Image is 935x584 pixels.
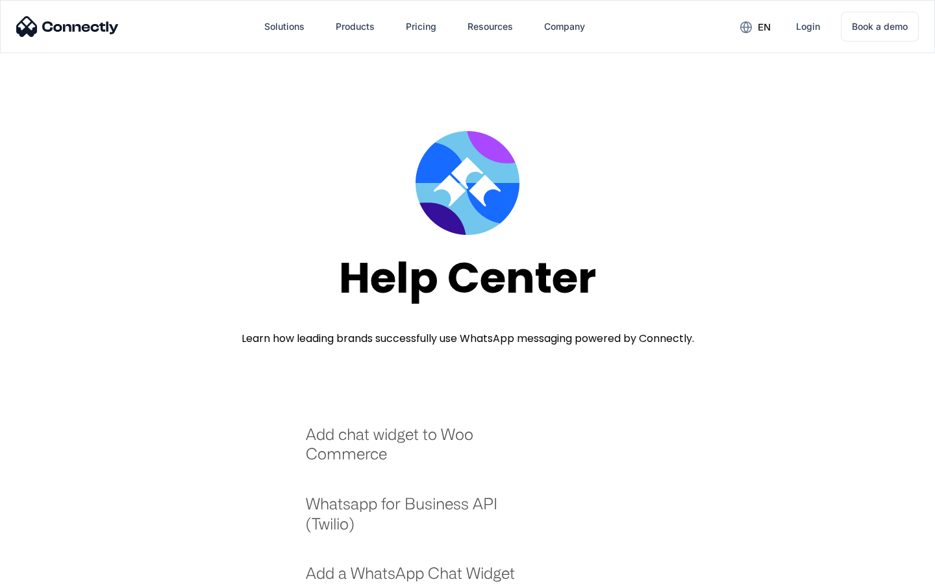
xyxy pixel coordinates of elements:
[406,18,436,36] div: Pricing
[841,12,919,42] a: Book a demo
[544,18,585,36] div: Company
[796,18,820,36] div: Login
[467,18,513,36] div: Resources
[395,11,447,42] a: Pricing
[242,331,694,347] div: Learn how leading brands successfully use WhatsApp messaging powered by Connectly.
[786,11,830,42] a: Login
[336,18,375,36] div: Products
[339,254,596,302] div: Help Center
[306,494,532,546] a: Whatsapp for Business API (Twilio)
[13,561,78,579] aside: Language selected: English
[758,18,771,36] div: en
[16,16,119,37] img: Connectly Logo
[26,561,78,579] ul: Language list
[264,18,305,36] div: Solutions
[306,424,532,477] a: Add chat widget to Woo Commerce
